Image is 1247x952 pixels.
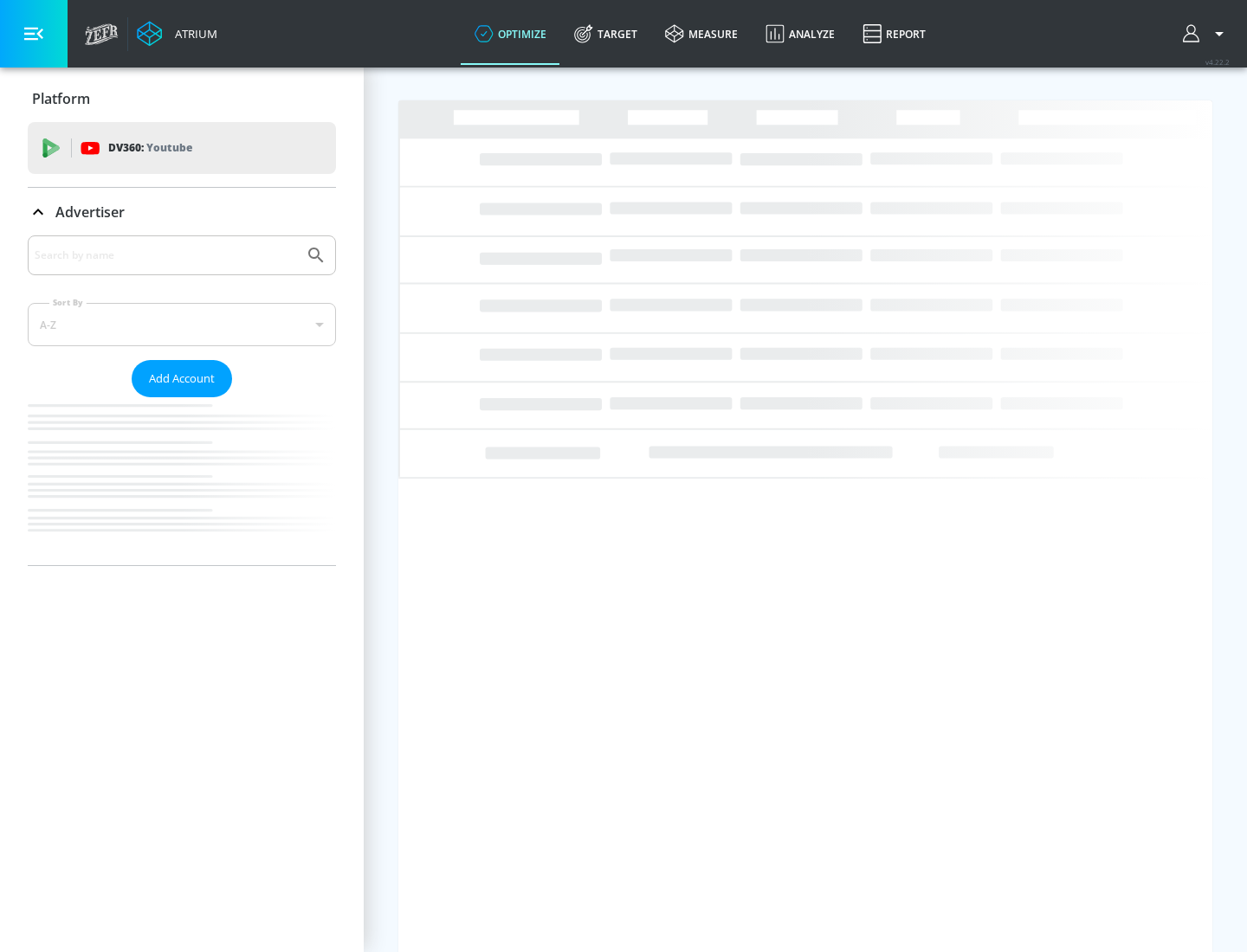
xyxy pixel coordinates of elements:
[108,138,192,158] p: DV360:
[49,297,87,308] label: Sort By
[132,360,232,397] button: Add Account
[55,203,125,222] p: Advertiser
[28,74,336,123] div: Platform
[752,3,849,65] a: Analyze
[168,26,217,42] div: Atrium
[28,397,336,565] nav: list of Advertiser
[849,3,940,65] a: Report
[28,235,336,565] div: Advertiser
[461,3,560,65] a: optimize
[28,122,336,174] div: DV360: Youtube
[560,3,651,65] a: Target
[149,369,215,389] span: Add Account
[35,244,297,267] input: Search by name
[28,303,336,346] div: A-Z
[32,89,90,108] p: Platform
[1205,57,1230,67] span: v 4.22.2
[137,21,217,47] a: Atrium
[146,138,192,157] p: Youtube
[651,3,752,65] a: measure
[28,188,336,236] div: Advertiser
